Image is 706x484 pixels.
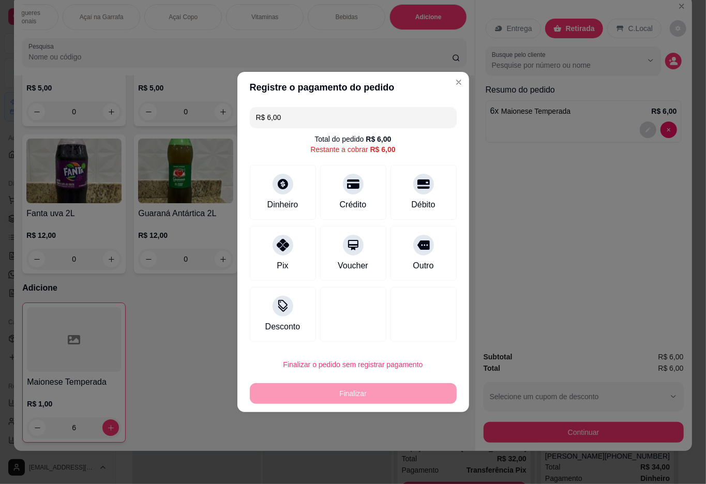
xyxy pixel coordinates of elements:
[250,354,457,375] button: Finalizar o pedido sem registrar pagamento
[256,107,450,128] input: Ex.: hambúrguer de cordeiro
[310,144,395,155] div: Restante a cobrar
[450,74,467,90] button: Close
[237,72,469,103] header: Registre o pagamento do pedido
[366,134,391,144] div: R$ 6,00
[277,260,288,272] div: Pix
[370,144,396,155] div: R$ 6,00
[267,199,298,211] div: Dinheiro
[314,134,391,144] div: Total do pedido
[411,199,435,211] div: Débito
[340,199,367,211] div: Crédito
[265,321,301,333] div: Desconto
[338,260,368,272] div: Voucher
[413,260,433,272] div: Outro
